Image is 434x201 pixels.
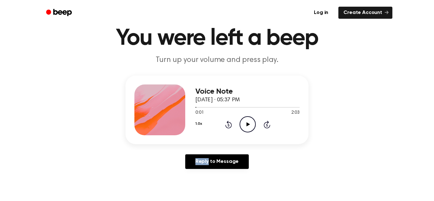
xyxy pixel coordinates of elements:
[195,118,202,129] button: 1.0x
[291,110,300,116] span: 2:03
[195,110,204,116] span: 0:01
[54,27,380,50] h1: You were left a beep
[195,87,300,96] h3: Voice Note
[185,154,249,169] a: Reply to Message
[95,55,339,65] p: Turn up your volume and press play.
[338,7,392,19] a: Create Account
[42,7,78,19] a: Beep
[195,97,240,103] span: [DATE] · 05:37 PM
[308,5,335,20] a: Log in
